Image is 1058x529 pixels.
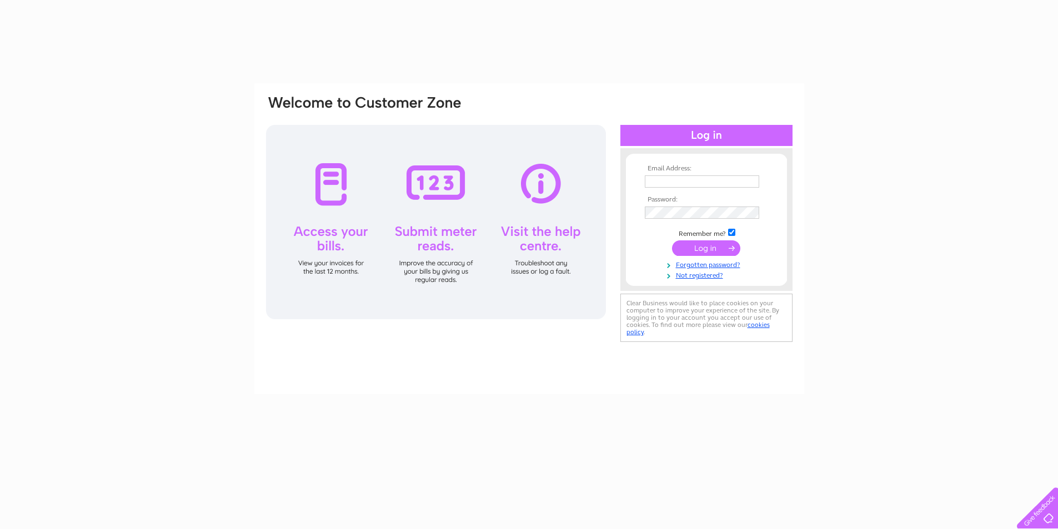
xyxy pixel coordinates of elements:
[642,165,771,173] th: Email Address:
[645,269,771,280] a: Not registered?
[620,294,793,342] div: Clear Business would like to place cookies on your computer to improve your experience of the sit...
[642,227,771,238] td: Remember me?
[672,240,740,256] input: Submit
[642,196,771,204] th: Password:
[626,321,770,336] a: cookies policy
[645,259,771,269] a: Forgotten password?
